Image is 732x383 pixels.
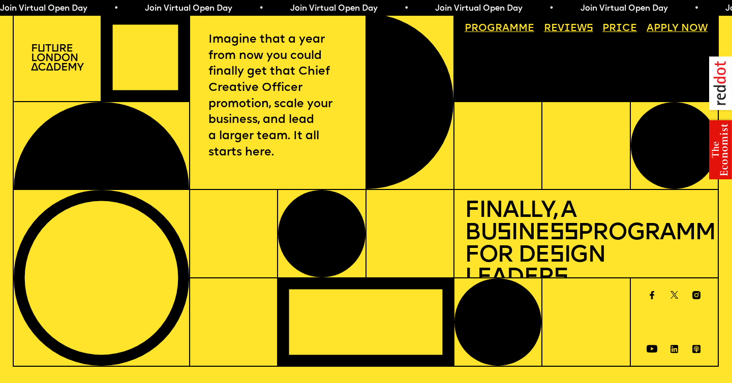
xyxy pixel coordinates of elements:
[208,32,347,161] p: Imagine that a year from now you could finally get that Chief Creative Officer promotion, scale y...
[539,19,598,39] a: Reviews
[114,5,118,13] span: •
[642,19,713,39] a: Apply now
[550,221,577,245] span: ss
[550,244,564,268] span: s
[502,23,509,34] span: a
[554,266,568,290] span: s
[404,5,409,13] span: •
[597,19,642,39] a: Price
[549,5,554,13] span: •
[497,221,511,245] span: s
[465,200,708,289] h1: Finally, a Bu ine Programme for De ign Leader
[460,19,539,39] a: Programme
[259,5,263,13] span: •
[647,23,654,34] span: A
[694,5,698,13] span: •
